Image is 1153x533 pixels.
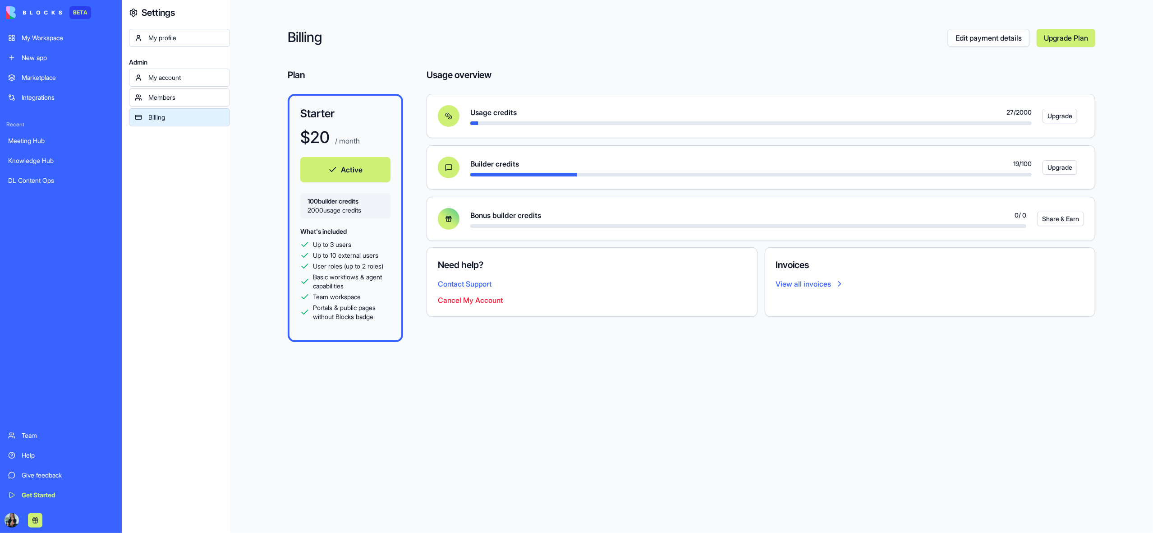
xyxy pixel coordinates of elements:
[300,128,330,146] h1: $ 20
[3,49,119,67] a: New app
[300,107,390,121] h3: Starter
[776,278,1084,289] a: View all invoices
[6,6,62,19] img: logo
[22,93,114,102] div: Integrations
[129,58,230,67] span: Admin
[313,303,390,321] span: Portals & public pages without Blocks badge
[3,29,119,47] a: My Workspace
[148,93,224,102] div: Members
[288,29,948,47] h2: Billing
[22,73,114,82] div: Marketplace
[3,132,119,150] a: Meeting Hub
[1043,160,1077,175] button: Upgrade
[129,69,230,87] a: My account
[142,6,175,19] h4: Settings
[300,157,390,182] button: Active
[427,69,492,81] h4: Usage overview
[470,107,517,118] span: Usage credits
[22,33,114,42] div: My Workspace
[3,466,119,484] a: Give feedback
[3,69,119,87] a: Marketplace
[470,158,519,169] span: Builder credits
[288,69,403,81] h4: Plan
[313,262,383,271] span: User roles (up to 2 roles)
[1043,109,1077,123] button: Upgrade
[313,292,361,301] span: Team workspace
[129,108,230,126] a: Billing
[22,431,114,440] div: Team
[1015,211,1026,220] span: 0 / 0
[69,6,91,19] div: BETA
[1043,160,1073,175] a: Upgrade
[438,278,492,289] button: Contact Support
[22,53,114,62] div: New app
[22,491,114,500] div: Get Started
[438,295,503,306] button: Cancel My Account
[438,259,746,271] h4: Need help?
[8,176,114,185] div: DL Content Ops
[1043,109,1073,123] a: Upgrade
[148,33,224,42] div: My profile
[22,471,114,480] div: Give feedback
[308,197,383,206] span: 100 builder credits
[129,29,230,47] a: My profile
[3,426,119,445] a: Team
[8,136,114,145] div: Meeting Hub
[1037,29,1095,47] a: Upgrade Plan
[1006,108,1032,117] span: 27 / 2000
[776,259,1084,271] h4: Invoices
[3,121,119,128] span: Recent
[313,251,378,260] span: Up to 10 external users
[148,73,224,82] div: My account
[22,451,114,460] div: Help
[6,6,91,19] a: BETA
[333,135,360,146] p: / month
[148,113,224,122] div: Billing
[8,156,114,165] div: Knowledge Hub
[313,240,351,249] span: Up to 3 users
[3,152,119,170] a: Knowledge Hub
[948,29,1029,47] a: Edit payment details
[308,206,383,215] span: 2000 usage credits
[1037,212,1084,226] button: Share & Earn
[288,94,403,342] a: Starter$20 / monthActive100builder credits2000usage creditsWhat's includedUp to 3 usersUp to 10 e...
[470,210,541,221] span: Bonus builder credits
[3,171,119,190] a: DL Content Ops
[129,88,230,107] a: Members
[3,446,119,464] a: Help
[3,486,119,504] a: Get Started
[3,88,119,107] a: Integrations
[300,227,347,235] span: What's included
[313,273,390,291] span: Basic workflows & agent capabilities
[5,513,19,528] img: PHOTO-2025-09-15-15-09-07_ggaris.jpg
[1013,159,1032,168] span: 19 / 100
